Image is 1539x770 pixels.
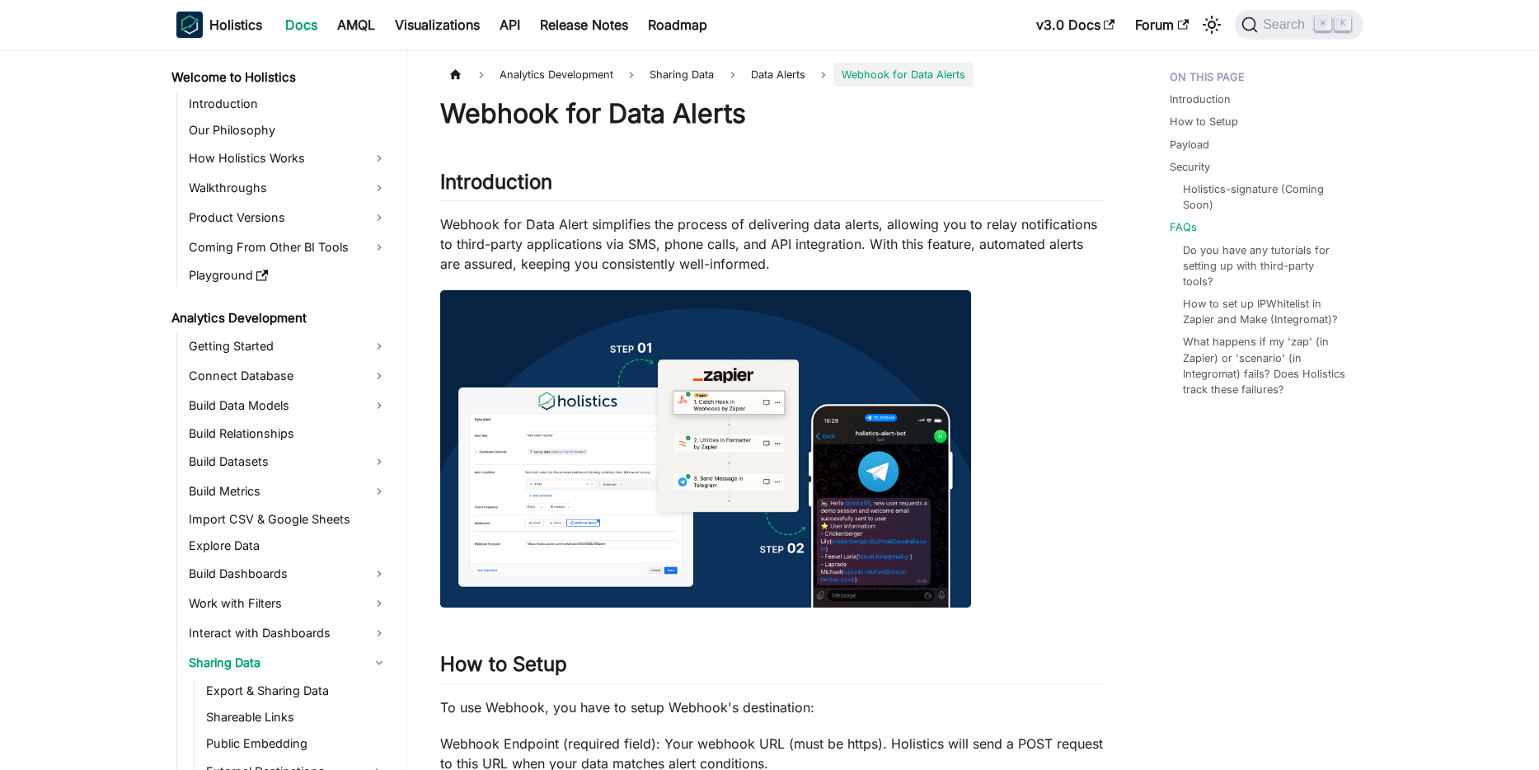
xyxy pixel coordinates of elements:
[1258,17,1315,32] span: Search
[641,63,722,87] span: Sharing Data
[184,561,392,587] a: Build Dashboards
[184,204,392,231] a: Product Versions
[184,650,392,676] a: Sharing Data
[184,119,392,142] a: Our Philosophy
[440,97,1104,130] h1: Webhook for Data Alerts
[176,12,203,38] img: Holistics
[184,590,392,617] a: Work with Filters
[184,478,392,505] a: Build Metrics
[184,92,392,115] a: Introduction
[327,12,385,38] a: AMQL
[184,234,392,261] a: Coming From Other BI Tools
[184,508,392,531] a: Import CSV & Google Sheets
[160,49,407,770] nav: Docs sidebar
[209,15,262,35] b: Holistics
[167,66,392,89] a: Welcome to Holistics
[184,175,392,201] a: Walkthroughs
[1170,114,1238,129] a: How to Setup
[440,290,971,608] img: webhook.png
[1183,242,1347,290] a: Do you have any tutorials for setting up with third-party tools?
[1125,12,1199,38] a: Forum
[1170,92,1231,107] a: Introduction
[1315,16,1331,31] kbd: ⌘
[743,63,814,87] a: Data Alerts
[1335,16,1351,31] kbd: K
[638,12,717,38] a: Roadmap
[184,422,392,445] a: Build Relationships
[440,170,1104,201] h2: Introduction
[184,620,392,646] a: Interact with Dashboards
[1170,159,1210,175] a: Security
[440,63,1104,87] nav: Breadcrumbs
[184,145,392,171] a: How Holistics Works
[1183,296,1347,327] a: How to set up IPWhitelist in Zapier and Make (Integromat)?
[201,679,392,702] a: Export & Sharing Data
[440,652,1104,683] h2: How to Setup
[184,448,392,475] a: Build Datasets
[440,214,1104,274] p: Webhook for Data Alert simplifies the process of delivering data alerts, allowing you to relay no...
[167,307,392,330] a: Analytics Development
[1235,10,1363,40] button: Search (Command+K)
[184,264,392,287] a: Playground
[833,63,974,87] span: Webhook for Data Alerts
[385,12,490,38] a: Visualizations
[176,12,262,38] a: HolisticsHolistics
[751,68,805,81] span: Data Alerts
[530,12,638,38] a: Release Notes
[1026,12,1125,38] a: v3.0 Docs
[491,63,622,87] span: Analytics Development
[1183,334,1347,397] a: What happens if my 'zap' (in Zapier) or 'scenario' (in Integromat) fails? Does Holistics track th...
[184,333,392,359] a: Getting Started
[490,12,530,38] a: API
[201,706,392,729] a: Shareable Links
[201,732,392,755] a: Public Embedding
[1199,12,1225,38] button: Switch between dark and light mode (currently light mode)
[440,63,472,87] a: Home page
[440,697,1104,717] p: To use Webhook, you have to setup Webhook's destination:
[1170,219,1197,235] a: FAQs
[184,392,392,419] a: Build Data Models
[184,363,392,389] a: Connect Database
[184,534,392,557] a: Explore Data
[275,12,327,38] a: Docs
[1170,137,1209,153] a: Payload
[1183,181,1347,213] a: Holistics-signature (Coming Soon)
